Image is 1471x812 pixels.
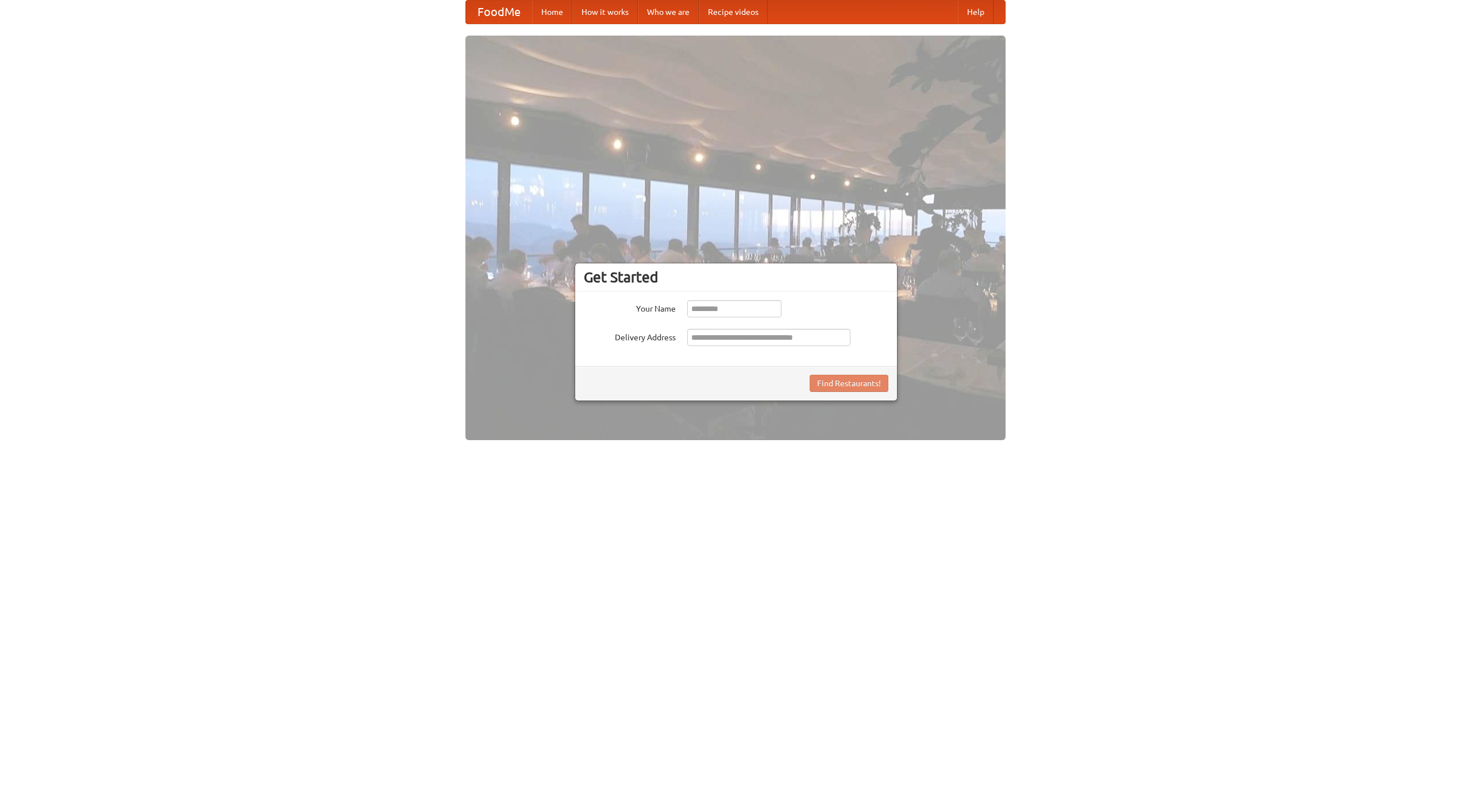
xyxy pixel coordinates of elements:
a: Who we are [638,1,699,24]
a: Help [958,1,993,24]
a: Recipe videos [699,1,768,24]
a: How it works [572,1,638,24]
button: Find Restaurants! [810,375,888,392]
label: Delivery Address [584,329,676,343]
a: FoodMe [466,1,532,24]
a: Home [532,1,572,24]
label: Your Name [584,300,676,314]
h3: Get Started [584,269,888,286]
